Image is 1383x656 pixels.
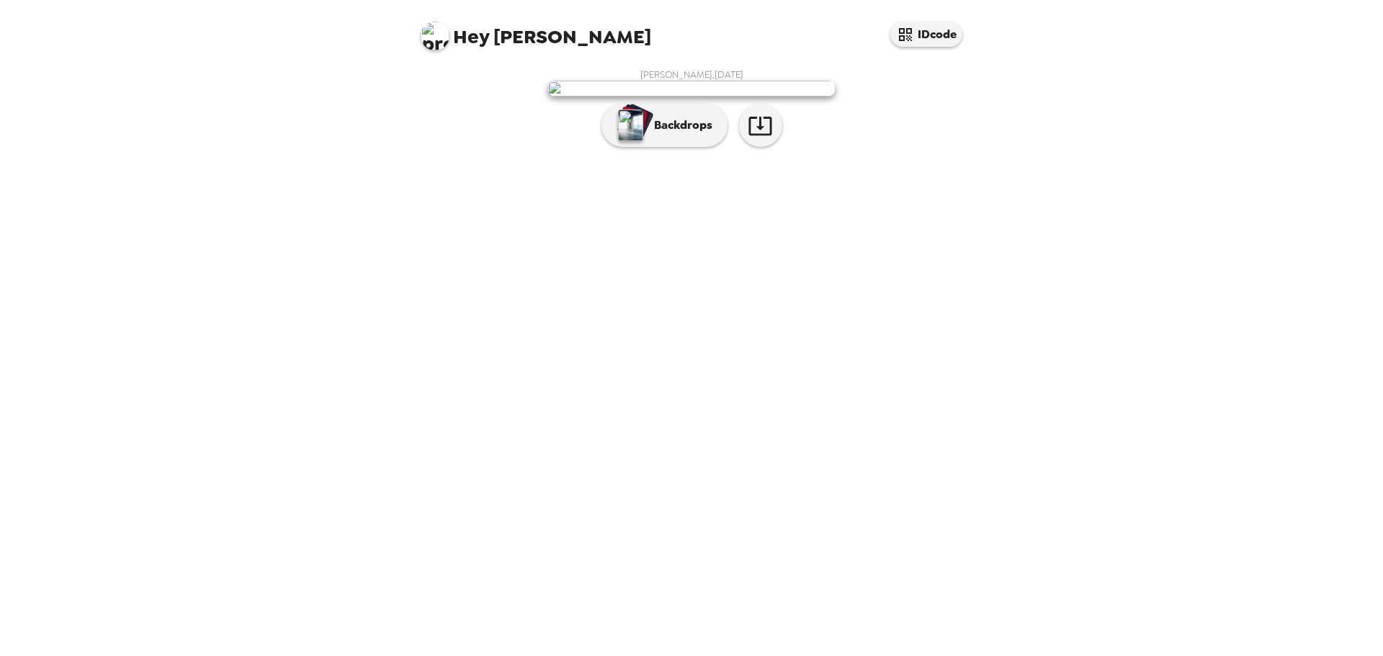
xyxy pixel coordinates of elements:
span: [PERSON_NAME] , [DATE] [640,68,743,81]
button: IDcode [890,22,962,47]
img: user [547,81,836,96]
span: Hey [453,24,489,50]
p: Backdrops [647,117,712,134]
button: Backdrops [601,104,728,147]
img: profile pic [421,22,449,50]
span: [PERSON_NAME] [421,14,651,47]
